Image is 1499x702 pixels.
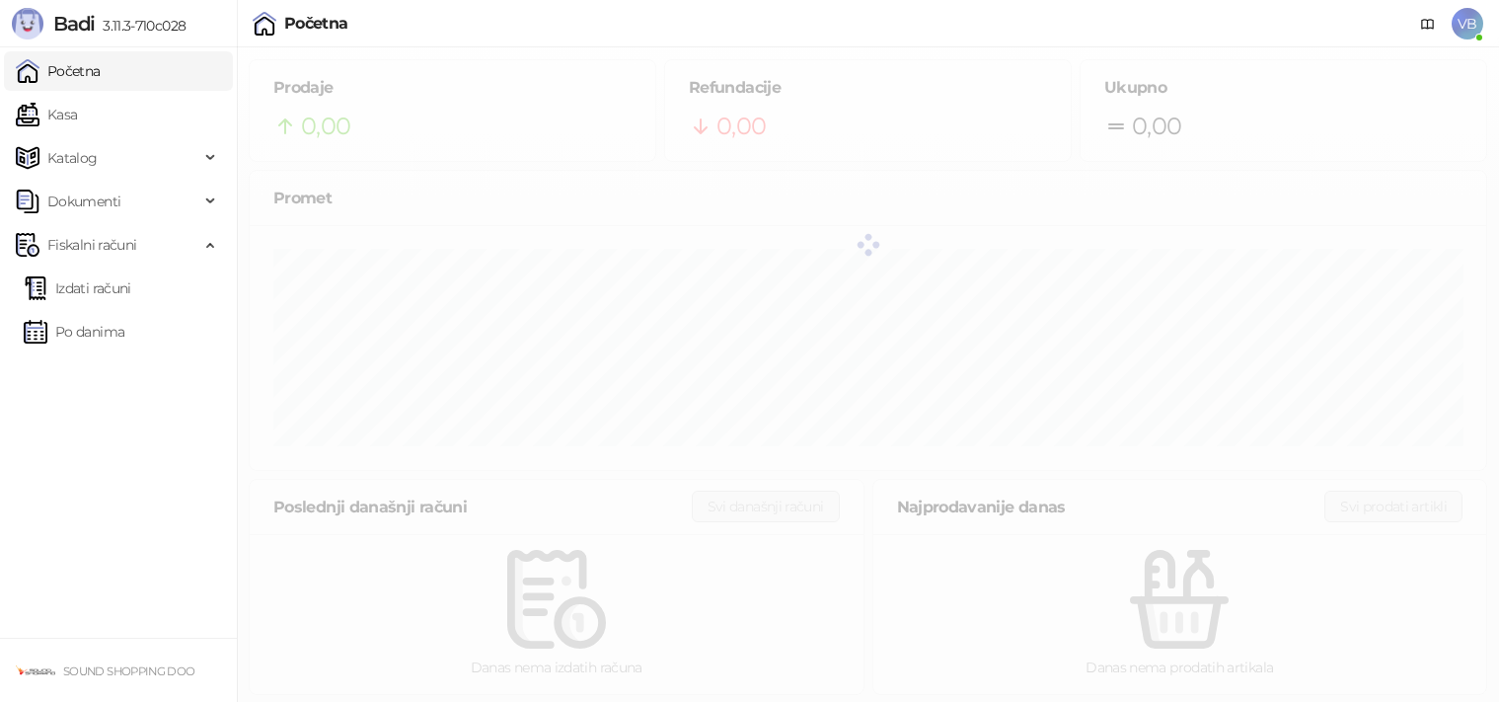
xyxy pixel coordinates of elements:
[24,269,131,308] a: Izdati računi
[47,182,120,221] span: Dokumenti
[1452,8,1483,39] span: VB
[95,17,186,35] span: 3.11.3-710c028
[63,664,194,678] small: SOUND SHOPPING DOO
[16,51,101,91] a: Početna
[16,95,77,134] a: Kasa
[47,138,98,178] span: Katalog
[12,8,43,39] img: Logo
[47,225,136,265] span: Fiskalni računi
[16,651,55,690] img: 64x64-companyLogo-e7a8445e-e0d6-44f4-afaa-b464db374048.png
[24,312,124,351] a: Po danima
[284,16,348,32] div: Početna
[1412,8,1444,39] a: Dokumentacija
[53,12,95,36] span: Badi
